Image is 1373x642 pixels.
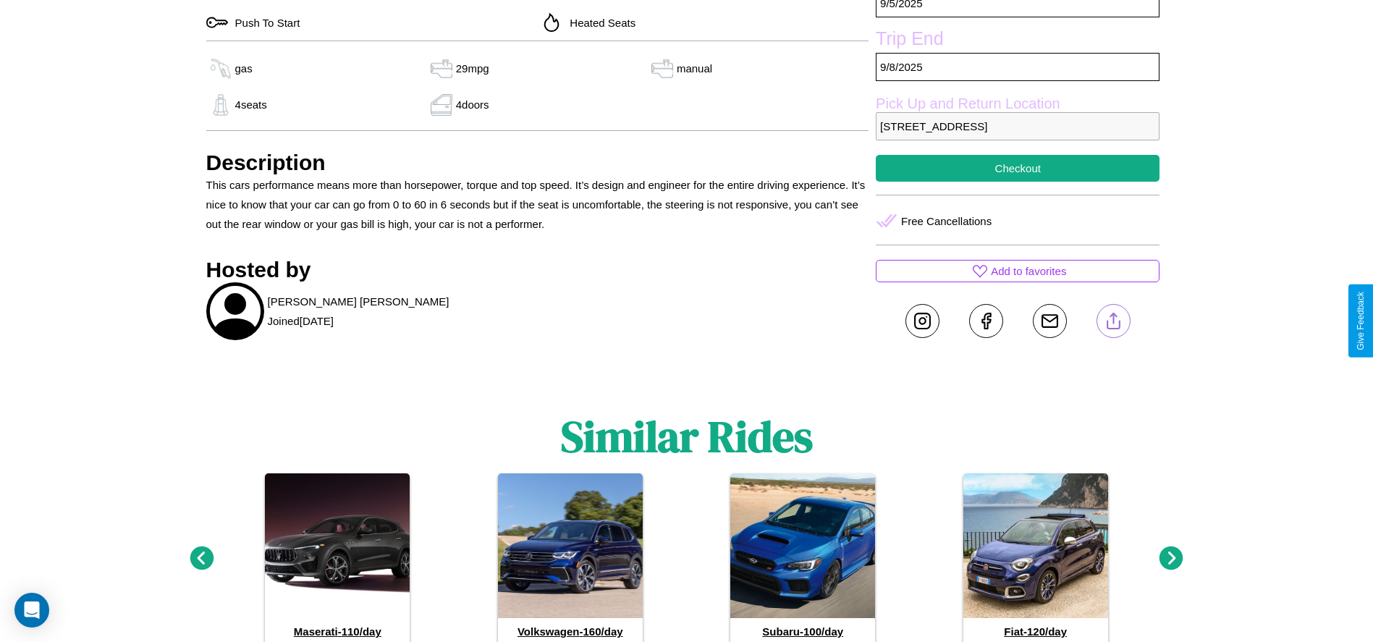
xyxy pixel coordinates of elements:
[876,53,1159,81] p: 9 / 8 / 2025
[235,59,253,78] p: gas
[876,28,1159,53] label: Trip End
[876,112,1159,140] p: [STREET_ADDRESS]
[456,59,489,78] p: 29 mpg
[427,94,456,116] img: gas
[235,95,267,114] p: 4 seats
[876,155,1159,182] button: Checkout
[456,95,489,114] p: 4 doors
[561,407,813,466] h1: Similar Rides
[206,258,869,282] h3: Hosted by
[14,593,49,628] div: Open Intercom Messenger
[268,311,334,331] p: Joined [DATE]
[562,13,635,33] p: Heated Seats
[206,151,869,175] h3: Description
[427,58,456,80] img: gas
[228,13,300,33] p: Push To Start
[991,261,1066,281] p: Add to favorites
[206,58,235,80] img: gas
[1356,292,1366,350] div: Give Feedback
[648,58,677,80] img: gas
[268,292,449,311] p: [PERSON_NAME] [PERSON_NAME]
[876,260,1159,282] button: Add to favorites
[206,94,235,116] img: gas
[876,96,1159,112] label: Pick Up and Return Location
[901,211,992,231] p: Free Cancellations
[206,175,869,234] p: This cars performance means more than horsepower, torque and top speed. It’s design and engineer ...
[677,59,712,78] p: manual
